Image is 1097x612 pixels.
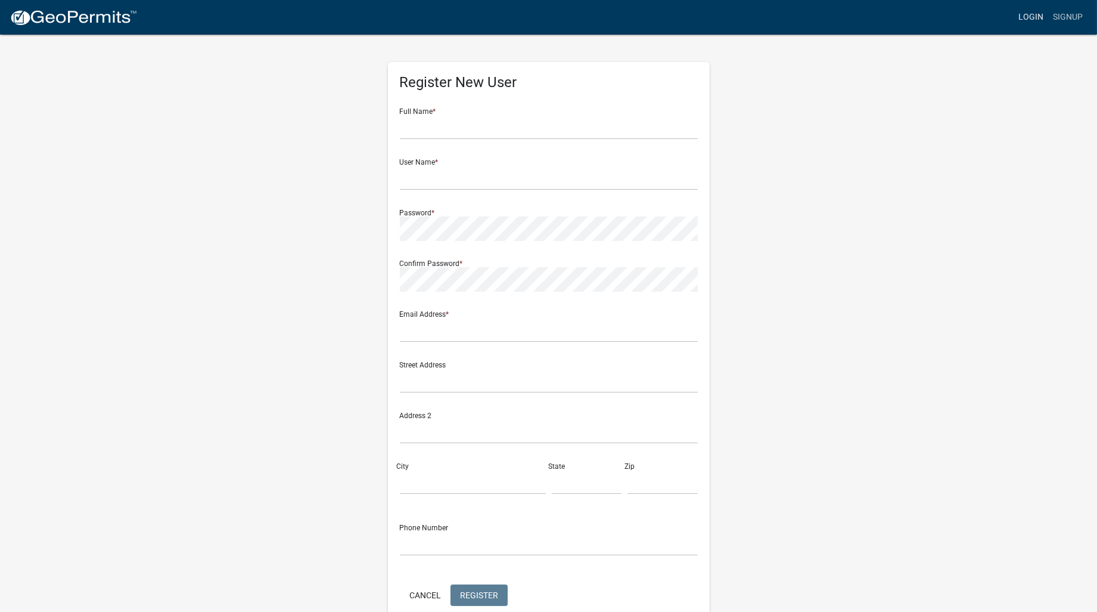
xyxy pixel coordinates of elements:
[1014,6,1048,29] a: Login
[400,585,450,606] button: Cancel
[1048,6,1087,29] a: Signup
[460,590,498,599] span: Register
[400,74,698,91] h5: Register New User
[450,585,508,606] button: Register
